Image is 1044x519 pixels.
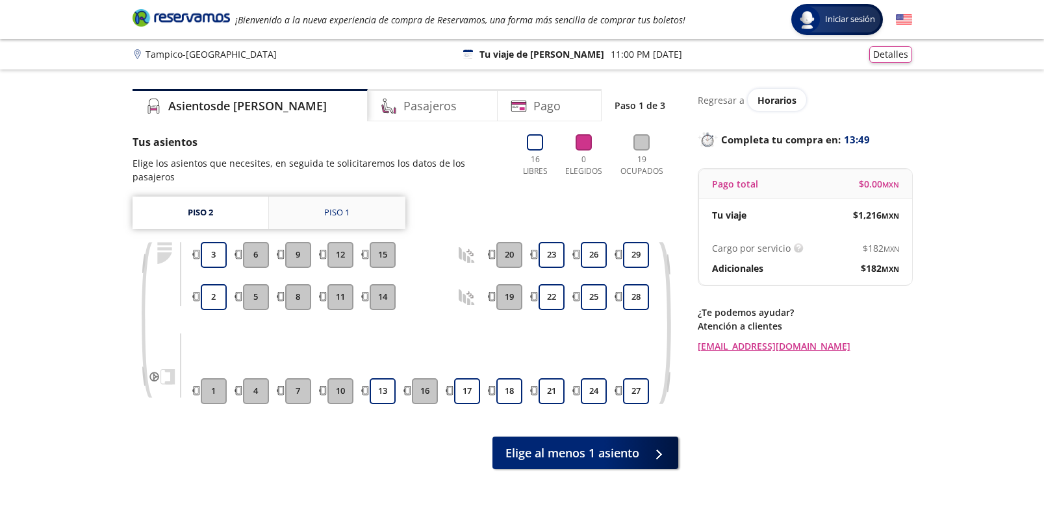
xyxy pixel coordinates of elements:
[201,378,227,404] button: 1
[896,12,912,28] button: English
[623,284,649,310] button: 28
[403,97,457,115] h4: Pasajeros
[861,261,899,275] span: $ 182
[269,197,405,229] a: Piso 1
[853,208,899,222] span: $ 1,216
[133,8,230,27] i: Brand Logo
[758,94,796,106] span: Horarios
[327,284,353,310] button: 11
[533,97,561,115] h4: Pago
[712,261,763,275] p: Adicionales
[370,284,396,310] button: 14
[168,97,327,115] h4: Asientos de [PERSON_NAME]
[844,132,870,147] span: 13:49
[479,47,604,61] p: Tu viaje de [PERSON_NAME]
[539,242,565,268] button: 23
[285,378,311,404] button: 7
[615,99,665,112] p: Paso 1 de 3
[698,339,912,353] a: [EMAIL_ADDRESS][DOMAIN_NAME]
[882,264,899,274] small: MXN
[496,242,522,268] button: 20
[539,284,565,310] button: 22
[581,242,607,268] button: 26
[492,437,678,469] button: Elige al menos 1 asiento
[285,284,311,310] button: 8
[615,154,668,177] p: 19 Ocupados
[539,378,565,404] button: 21
[133,197,268,229] a: Piso 2
[496,284,522,310] button: 19
[712,208,746,222] p: Tu viaje
[563,154,605,177] p: 0 Elegidos
[454,378,480,404] button: 17
[235,14,685,26] em: ¡Bienvenido a la nueva experiencia de compra de Reservamos, una forma más sencilla de comprar tus...
[243,242,269,268] button: 6
[146,47,277,61] p: Tampico - [GEOGRAPHIC_DATA]
[496,378,522,404] button: 18
[712,177,758,191] p: Pago total
[370,242,396,268] button: 15
[243,284,269,310] button: 5
[698,306,912,319] p: ¿Te podemos ayudar?
[518,154,553,177] p: 16 Libres
[133,156,505,184] p: Elige los asientos que necesites, en seguida te solicitaremos los datos de los pasajeros
[243,378,269,404] button: 4
[884,244,899,254] small: MXN
[133,8,230,31] a: Brand Logo
[201,242,227,268] button: 3
[201,284,227,310] button: 2
[133,134,505,150] p: Tus asientos
[698,93,745,107] p: Regresar a
[581,284,607,310] button: 25
[412,378,438,404] button: 16
[285,242,311,268] button: 9
[611,47,682,61] p: 11:00 PM [DATE]
[327,378,353,404] button: 10
[882,211,899,221] small: MXN
[820,13,880,26] span: Iniciar sesión
[505,444,639,462] span: Elige al menos 1 asiento
[698,89,912,111] div: Regresar a ver horarios
[863,241,899,255] span: $ 182
[712,241,791,255] p: Cargo por servicio
[324,206,350,219] div: Piso 1
[969,444,1031,506] iframe: Messagebird Livechat Widget
[623,378,649,404] button: 27
[623,242,649,268] button: 29
[581,378,607,404] button: 24
[327,242,353,268] button: 12
[859,177,899,191] span: $ 0.00
[698,319,912,333] p: Atención a clientes
[370,378,396,404] button: 13
[869,46,912,63] button: Detalles
[882,180,899,189] small: MXN
[698,130,912,149] p: Completa tu compra en :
